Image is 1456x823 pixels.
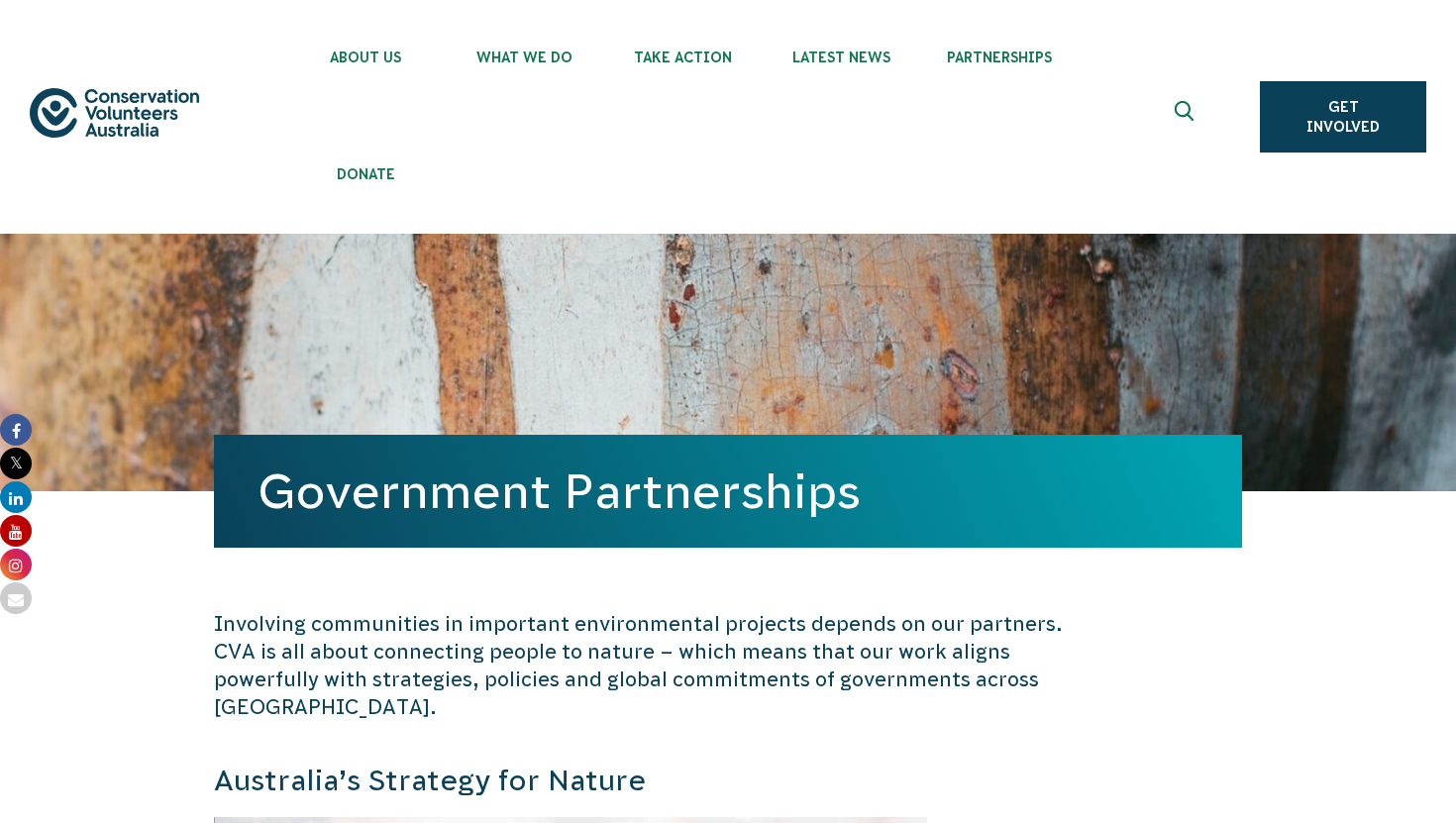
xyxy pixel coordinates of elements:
[214,761,1064,801] h3: Australia’s Strategy for Nature
[286,50,445,65] span: About Us
[286,166,445,182] span: Donate
[762,50,920,65] span: Latest News
[1163,93,1210,141] button: Expand search box Close search box
[603,50,762,65] span: Take Action
[1260,81,1426,153] a: Get Involved
[258,464,1198,518] h1: Government Partnerships
[445,50,603,65] span: What We Do
[1175,101,1199,133] span: Expand search box
[30,88,199,138] img: logo.svg
[214,610,1064,721] p: Involving communities in important environmental projects depends on our partners. CVA is all abo...
[920,50,1079,65] span: Partnerships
